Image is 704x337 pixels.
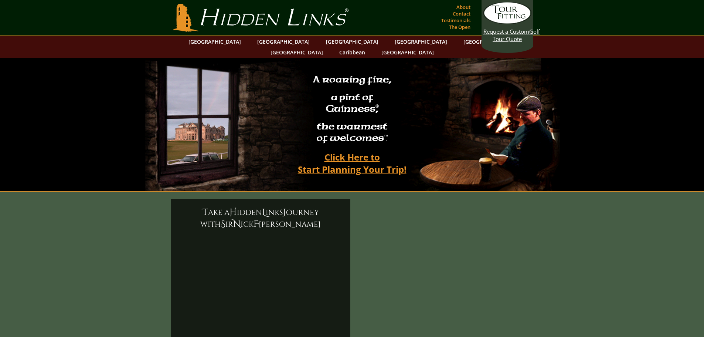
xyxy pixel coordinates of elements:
[262,206,266,218] span: L
[203,206,208,218] span: T
[308,71,396,148] h2: A roaring fire, a pint of Guinness , the warmest of welcomes™.
[229,206,237,218] span: H
[254,218,259,230] span: F
[455,2,472,12] a: About
[460,36,520,47] a: [GEOGRAPHIC_DATA]
[378,47,438,58] a: [GEOGRAPHIC_DATA]
[283,206,286,218] span: J
[336,47,369,58] a: Caribbean
[322,36,382,47] a: [GEOGRAPHIC_DATA]
[185,36,245,47] a: [GEOGRAPHIC_DATA]
[178,206,343,230] h6: ake a idden inks ourney with ir ick [PERSON_NAME]
[447,22,472,32] a: The Open
[290,148,414,178] a: Click Here toStart Planning Your Trip!
[267,47,327,58] a: [GEOGRAPHIC_DATA]
[451,9,472,19] a: Contact
[391,36,451,47] a: [GEOGRAPHIC_DATA]
[221,218,225,230] span: S
[254,36,313,47] a: [GEOGRAPHIC_DATA]
[439,15,472,26] a: Testimonials
[483,28,529,35] span: Request a Custom
[233,218,241,230] span: N
[483,2,531,43] a: Request a CustomGolf Tour Quote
